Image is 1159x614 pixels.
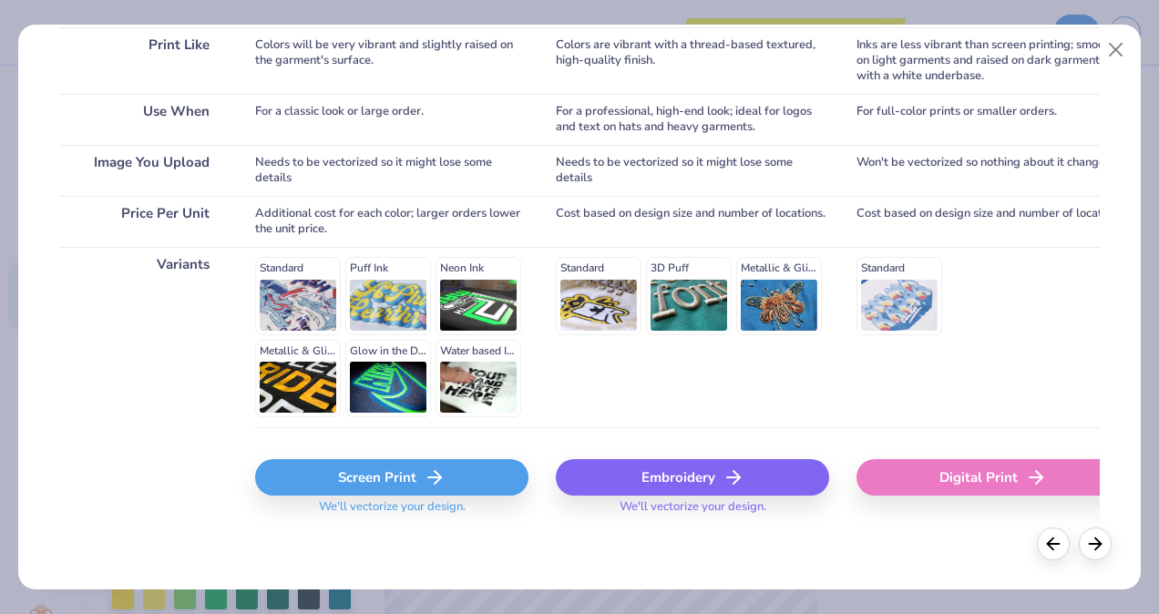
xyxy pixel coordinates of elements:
div: Needs to be vectorized so it might lose some details [255,145,528,196]
div: Needs to be vectorized so it might lose some details [556,145,829,196]
div: Additional cost for each color; larger orders lower the unit price. [255,196,528,247]
div: Variants [59,247,228,427]
div: Embroidery [556,459,829,496]
div: Cost based on design size and number of locations. [856,196,1130,247]
div: Image You Upload [59,145,228,196]
div: Screen Print [255,459,528,496]
span: We'll vectorize your design. [612,499,774,526]
div: For a professional, high-end look; ideal for logos and text on hats and heavy garments. [556,94,829,145]
div: Cost based on design size and number of locations. [556,196,829,247]
div: Won't be vectorized so nothing about it changes [856,145,1130,196]
div: For a classic look or large order. [255,94,528,145]
div: Use When [59,94,228,145]
div: Colors are vibrant with a thread-based textured, high-quality finish. [556,27,829,94]
div: Price Per Unit [59,196,228,247]
div: Colors will be very vibrant and slightly raised on the garment's surface. [255,27,528,94]
div: Digital Print [856,459,1130,496]
div: Print Like [59,27,228,94]
span: We'll vectorize your design. [312,499,473,526]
